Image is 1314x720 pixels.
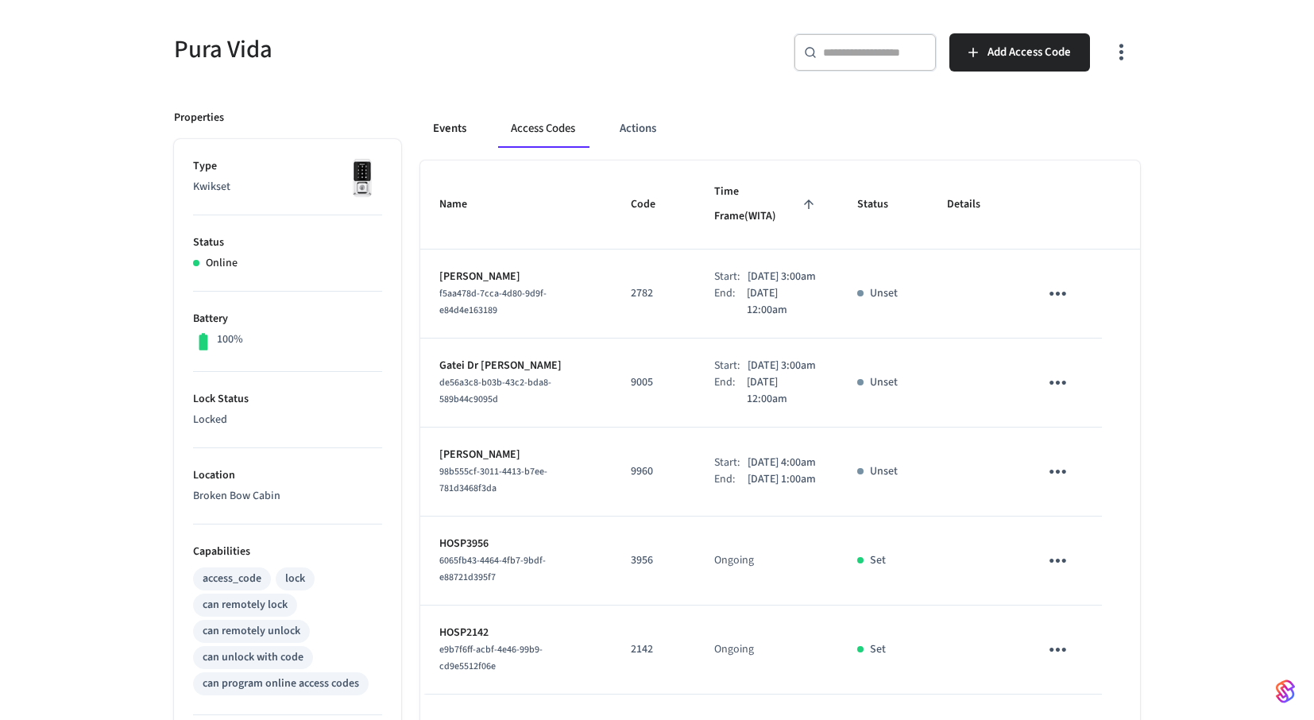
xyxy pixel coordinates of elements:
[714,180,818,230] span: Time Frame(WITA)
[607,110,669,148] button: Actions
[193,179,382,195] p: Kwikset
[439,465,547,495] span: 98b555cf-3011-4413-b7ee-781d3468f3da
[695,517,837,606] td: Ongoing
[631,285,676,302] p: 2782
[439,643,543,673] span: e9b7f6ff-acbf-4e46-99b9-cd9e5512f06e
[631,641,676,658] p: 2142
[947,192,1001,217] span: Details
[439,192,488,217] span: Name
[439,269,593,285] p: [PERSON_NAME]
[439,625,593,641] p: HOSP2142
[342,158,382,198] img: Kwikset Halo Touchscreen Wifi Enabled Smart Lock, Polished Chrome, Front
[631,552,676,569] p: 3956
[193,311,382,327] p: Battery
[747,285,819,319] p: [DATE] 12:00am
[439,447,593,463] p: [PERSON_NAME]
[498,110,588,148] button: Access Codes
[631,374,676,391] p: 9005
[949,33,1090,72] button: Add Access Code
[870,552,886,569] p: Set
[747,374,819,408] p: [DATE] 12:00am
[870,463,898,480] p: Unset
[631,192,676,217] span: Code
[420,110,1140,148] div: ant example
[203,597,288,614] div: can remotely lock
[439,358,593,374] p: Gatei Dr [PERSON_NAME]
[203,571,261,587] div: access_code
[439,554,546,584] span: 6065fb43-4464-4fb7-9bdf-e88721d395f7
[714,269,748,285] div: Start:
[714,471,748,488] div: End:
[193,544,382,560] p: Capabilities
[193,158,382,175] p: Type
[748,358,816,374] p: [DATE] 3:00am
[714,285,747,319] div: End:
[714,374,747,408] div: End:
[987,42,1071,63] span: Add Access Code
[714,358,748,374] div: Start:
[439,287,547,317] span: f5aa478d-7cca-4d80-9d9f-e84d4e163189
[193,412,382,428] p: Locked
[748,471,816,488] p: [DATE] 1:00am
[857,192,909,217] span: Status
[870,641,886,658] p: Set
[420,110,479,148] button: Events
[217,331,243,348] p: 100%
[439,536,593,552] p: HOSP3956
[695,606,837,695] td: Ongoing
[193,391,382,408] p: Lock Status
[285,571,305,587] div: lock
[203,649,303,666] div: can unlock with code
[203,675,359,692] div: can program online access codes
[193,234,382,251] p: Status
[1276,679,1295,704] img: SeamLogoGradient.69752ec5.svg
[193,488,382,505] p: Broken Bow Cabin
[420,161,1140,695] table: sticky table
[174,110,224,126] p: Properties
[203,623,300,640] div: can remotely unlock
[714,455,748,471] div: Start:
[439,376,551,406] span: de56a3c8-b03b-43c2-bda8-589b44c9095d
[193,467,382,484] p: Location
[631,463,676,480] p: 9960
[870,374,898,391] p: Unset
[870,285,898,302] p: Unset
[174,33,647,66] h5: Pura Vida
[206,255,238,272] p: Online
[748,269,816,285] p: [DATE] 3:00am
[748,455,816,471] p: [DATE] 4:00am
